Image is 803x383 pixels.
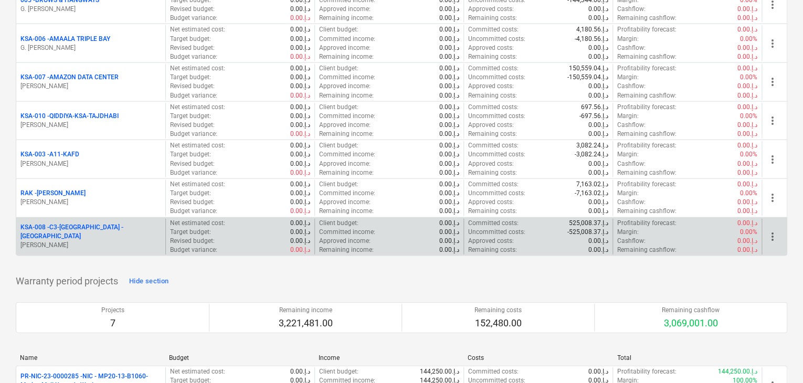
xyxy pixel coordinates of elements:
p: Approved costs : [468,44,514,52]
p: 0.00د.إ.‏ [737,219,757,228]
p: [PERSON_NAME] [20,82,161,91]
p: Committed income : [319,189,375,198]
p: Cashflow : [617,121,646,130]
p: 0.00د.إ.‏ [290,159,310,168]
p: Committed income : [319,73,375,82]
p: Approved income : [319,159,371,168]
p: 0.00د.إ.‏ [290,82,310,91]
p: Remaining income : [319,130,374,139]
p: 0.00د.إ.‏ [290,35,310,44]
p: Cashflow : [617,82,646,91]
p: 0.00د.إ.‏ [439,207,459,216]
div: Hide section [129,275,168,288]
p: Uncommitted costs : [468,228,525,237]
p: Remaining income [279,306,333,315]
p: 0.00د.إ.‏ [439,189,459,198]
div: KSA-008 -C3-[GEOGRAPHIC_DATA] -[GEOGRAPHIC_DATA][PERSON_NAME] [20,223,161,250]
p: Budget variance : [170,52,217,61]
p: Target budget : [170,189,211,198]
p: 0.00د.إ.‏ [290,189,310,198]
p: Committed costs : [468,180,519,189]
p: Remaining cashflow : [617,207,677,216]
p: [PERSON_NAME] [20,241,161,250]
p: Margin : [617,73,639,82]
p: Profitability forecast : [617,64,677,73]
p: Approved income : [319,198,371,207]
p: -3,082.24د.إ.‏ [575,150,608,159]
p: Committed income : [319,150,375,159]
p: Remaining income : [319,168,374,177]
p: 7,163.02د.إ.‏ [576,180,608,189]
p: 0.00د.إ.‏ [439,14,459,23]
p: Net estimated cost : [170,219,225,228]
p: Budget variance : [170,168,217,177]
p: 0.00د.إ.‏ [737,237,757,246]
p: 0.00د.إ.‏ [290,168,310,177]
span: more_vert [766,37,779,50]
p: Target budget : [170,35,211,44]
div: KSA-010 -QIDDIYA-KSA-TAJDHABI[PERSON_NAME] [20,112,161,130]
p: 0.00د.إ.‏ [439,64,459,73]
p: 0.00د.إ.‏ [290,228,310,237]
p: Client budget : [319,103,358,112]
p: 0.00د.إ.‏ [290,73,310,82]
p: Remaining income : [319,91,374,100]
div: KSA-003 -A11-KAFD[PERSON_NAME] [20,150,161,168]
p: 525,008.37د.إ.‏ [569,219,608,228]
p: Remaining costs : [468,14,517,23]
p: Margin : [617,189,639,198]
p: -150,559.04د.إ.‏ [567,73,608,82]
p: 0.00د.إ.‏ [290,44,310,52]
p: 0.00د.إ.‏ [290,141,310,150]
p: 0.00د.إ.‏ [588,121,608,130]
p: 3,082.24د.إ.‏ [576,141,608,150]
p: 0.00د.إ.‏ [588,207,608,216]
p: Committed costs : [468,25,519,34]
div: RAK -[PERSON_NAME][PERSON_NAME] [20,189,161,207]
p: 144,250.00د.إ.‏ [718,367,757,376]
p: Approved costs : [468,237,514,246]
p: 0.00د.إ.‏ [737,5,757,14]
p: Profitability forecast : [617,25,677,34]
p: Revised budget : [170,198,215,207]
p: 0.00د.إ.‏ [439,5,459,14]
p: 0.00د.إ.‏ [737,82,757,91]
div: Budget [169,354,310,361]
p: 0.00د.إ.‏ [439,82,459,91]
p: 0.00د.إ.‏ [439,73,459,82]
p: 0.00د.إ.‏ [737,91,757,100]
p: Cashflow : [617,44,646,52]
p: Profitability forecast : [617,367,677,376]
p: Committed costs : [468,103,519,112]
p: 0.00د.إ.‏ [737,180,757,189]
p: Approved costs : [468,5,514,14]
p: 0.00د.إ.‏ [290,52,310,61]
div: Name [20,354,161,361]
p: Net estimated cost : [170,64,225,73]
p: Net estimated cost : [170,141,225,150]
p: Client budget : [319,64,358,73]
p: 7 [101,317,124,329]
p: Remaining costs : [468,207,517,216]
p: Client budget : [319,25,358,34]
span: more_vert [766,153,779,166]
p: Approved costs : [468,159,514,168]
p: 0.00د.إ.‏ [439,198,459,207]
p: 0.00د.إ.‏ [737,168,757,177]
p: Remaining costs : [468,91,517,100]
p: 0.00د.إ.‏ [290,121,310,130]
p: RAK - [PERSON_NAME] [20,189,86,198]
p: 0.00د.إ.‏ [737,141,757,150]
p: Remaining cashflow : [617,91,677,100]
p: 0.00د.إ.‏ [588,5,608,14]
p: 0.00% [740,228,757,237]
p: 0.00% [740,35,757,44]
p: Uncommitted costs : [468,150,525,159]
p: Net estimated cost : [170,180,225,189]
p: 0.00د.إ.‏ [588,14,608,23]
p: Warranty period projects [16,275,118,288]
p: Client budget : [319,141,358,150]
p: Remaining income : [319,246,374,254]
p: 0.00د.إ.‏ [439,246,459,254]
p: KSA-003 - A11-KAFD [20,150,79,159]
